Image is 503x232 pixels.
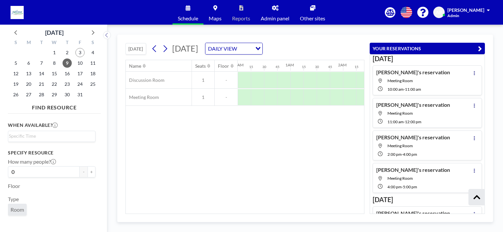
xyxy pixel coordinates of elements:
span: Saturday, October 4, 2025 [88,48,97,57]
span: Thursday, October 23, 2025 [63,80,72,89]
span: Sunday, October 12, 2025 [11,69,20,78]
div: Name [129,63,141,69]
input: Search for option [239,44,251,53]
span: Monday, October 6, 2025 [24,58,33,68]
input: Search for option [9,132,92,140]
span: - [404,87,405,92]
div: 12AM [233,62,244,67]
span: Meeting Room [387,78,413,83]
span: Thursday, October 16, 2025 [63,69,72,78]
h4: [PERSON_NAME]'s reservation [376,167,450,173]
div: S [10,39,22,47]
div: 15 [302,65,306,69]
img: organization-logo [11,6,24,19]
span: [DATE] [172,43,198,53]
span: Other sites [300,16,325,21]
div: Floor [218,63,229,69]
div: M [22,39,35,47]
button: - [80,166,88,177]
div: F [73,39,86,47]
h4: [PERSON_NAME]'s reservation [376,210,450,217]
span: Monday, October 20, 2025 [24,80,33,89]
label: How many people? [8,158,56,165]
span: Sunday, October 5, 2025 [11,58,20,68]
span: Meeting Room [126,94,159,100]
span: Tuesday, October 7, 2025 [37,58,46,68]
span: Meeting Room [387,111,413,116]
span: Friday, October 31, 2025 [75,90,85,99]
span: Thursday, October 9, 2025 [63,58,72,68]
span: Discussion Room [126,77,165,83]
span: 4:00 PM [387,184,402,189]
label: Type [8,196,19,202]
span: Saturday, October 18, 2025 [88,69,97,78]
span: Room [11,206,24,213]
span: [PERSON_NAME] [447,7,484,13]
div: T [35,39,48,47]
h3: Specify resource [8,150,95,156]
span: Meeting Room [387,176,413,181]
span: Thursday, October 30, 2025 [63,90,72,99]
div: [DATE] [45,28,64,37]
h4: [PERSON_NAME]'s reservation [376,69,450,76]
span: Friday, October 17, 2025 [75,69,85,78]
span: Maps [209,16,222,21]
span: Wednesday, October 29, 2025 [50,90,59,99]
span: Friday, October 3, 2025 [75,48,85,57]
span: 2:00 PM [387,152,402,157]
span: - [402,184,403,189]
span: - [215,77,238,83]
span: Friday, October 24, 2025 [75,80,85,89]
h4: FIND RESOURCE [8,102,101,111]
span: 1 [192,77,214,83]
button: YOUR RESERVATIONS [370,43,485,54]
span: Monday, October 27, 2025 [24,90,33,99]
h3: [DATE] [373,196,482,204]
span: 5:00 PM [403,184,417,189]
span: Schedule [178,16,198,21]
div: T [61,39,73,47]
span: 4:00 PM [403,152,417,157]
span: 11:00 AM [387,119,404,124]
span: Saturday, October 25, 2025 [88,80,97,89]
span: 12:00 PM [405,119,421,124]
span: - [402,152,403,157]
h3: [DATE] [373,55,482,63]
span: Tuesday, October 28, 2025 [37,90,46,99]
span: Sunday, October 19, 2025 [11,80,20,89]
h4: [PERSON_NAME]'s reservation [376,134,450,141]
span: Sunday, October 26, 2025 [11,90,20,99]
span: Tuesday, October 14, 2025 [37,69,46,78]
span: Wednesday, October 8, 2025 [50,58,59,68]
div: S [86,39,99,47]
span: 11:00 AM [405,87,421,92]
span: Wednesday, October 1, 2025 [50,48,59,57]
span: Thursday, October 2, 2025 [63,48,72,57]
div: Seats [195,63,206,69]
div: 15 [249,65,253,69]
span: - [404,119,405,124]
div: 45 [276,65,279,69]
span: DAILY VIEW [207,44,238,53]
div: 1AM [285,62,294,67]
span: Meeting Room [387,143,413,148]
div: Search for option [205,43,262,54]
h4: [PERSON_NAME]'s reservation [376,102,450,108]
span: Reports [232,16,250,21]
span: Wednesday, October 15, 2025 [50,69,59,78]
span: Admin [447,13,459,18]
span: Friday, October 10, 2025 [75,58,85,68]
span: Admin panel [261,16,289,21]
span: Tuesday, October 21, 2025 [37,80,46,89]
div: Search for option [8,131,95,141]
label: Floor [8,183,20,189]
div: 45 [328,65,332,69]
div: 30 [262,65,266,69]
span: 10:00 AM [387,87,404,92]
span: - [215,94,238,100]
div: 30 [315,65,319,69]
button: [DATE] [125,43,146,55]
span: AP [436,10,442,15]
div: 15 [355,65,358,69]
button: + [88,166,95,177]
